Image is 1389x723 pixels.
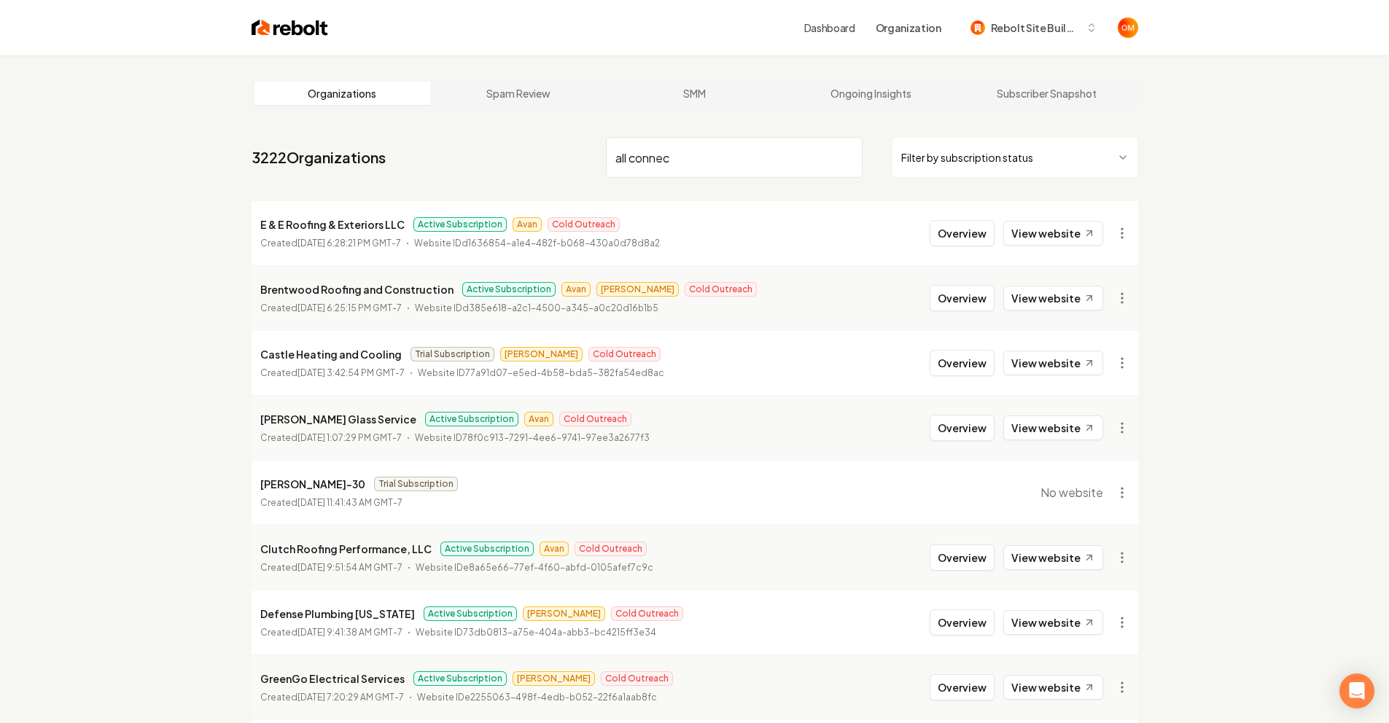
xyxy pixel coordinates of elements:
[930,544,995,571] button: Overview
[297,692,404,703] time: [DATE] 7:20:29 AM GMT-7
[297,238,401,249] time: [DATE] 6:28:21 PM GMT-7
[260,216,405,233] p: E & E Roofing & Exteriors LLC
[1003,415,1103,440] a: View website
[416,625,656,640] p: Website ID 73db0813-a75e-404a-abb3-bc4215ff3e34
[260,366,405,380] p: Created
[1003,286,1103,310] a: View website
[513,217,542,232] span: Avan
[260,281,454,298] p: Brentwood Roofing and Construction
[297,497,402,508] time: [DATE] 11:41:43 AM GMT-7
[596,282,679,297] span: [PERSON_NAME]
[540,542,569,556] span: Avan
[374,477,458,491] span: Trial Subscription
[559,412,631,426] span: Cold Outreach
[418,366,664,380] p: Website ID 77a91d07-e5ed-4b58-bda5-382fa54ed8ac
[260,690,404,705] p: Created
[424,606,517,621] span: Active Subscription
[1003,351,1103,375] a: View website
[297,432,402,443] time: [DATE] 1:07:29 PM GMT-7
[297,302,402,313] time: [DATE] 6:25:15 PM GMT-7
[561,282,591,297] span: Avan
[611,606,683,621] span: Cold Outreach
[254,82,431,105] a: Organizations
[430,82,607,105] a: Spam Review
[260,345,402,363] p: Castle Heating and Cooling
[260,560,402,575] p: Created
[930,609,995,636] button: Overview
[260,236,401,251] p: Created
[991,20,1080,36] span: Rebolt Site Builder
[260,496,402,510] p: Created
[606,137,863,178] input: Search by name or ID
[415,301,658,316] p: Website ID d385e618-a2c1-4500-a345-a0c20d16b1b5
[260,431,402,445] p: Created
[588,347,661,361] span: Cold Outreach
[1339,673,1374,708] div: Open Intercom Messenger
[260,301,402,316] p: Created
[970,20,985,35] img: Rebolt Site Builder
[685,282,757,297] span: Cold Outreach
[930,220,995,246] button: Overview
[1003,675,1103,700] a: View website
[1003,545,1103,570] a: View website
[297,367,405,378] time: [DATE] 3:42:54 PM GMT-7
[260,540,432,558] p: Clutch Roofing Performance, LLC
[500,347,583,361] span: [PERSON_NAME]
[930,285,995,311] button: Overview
[416,560,653,575] p: Website ID e8a65e66-77ef-4f60-abfd-0105afef7c9c
[930,415,995,441] button: Overview
[867,15,950,41] button: Organization
[804,20,855,35] a: Dashboard
[462,282,556,297] span: Active Subscription
[297,562,402,573] time: [DATE] 9:51:54 AM GMT-7
[782,82,959,105] a: Ongoing Insights
[523,606,605,621] span: [PERSON_NAME]
[601,671,673,686] span: Cold Outreach
[1003,221,1103,246] a: View website
[413,217,507,232] span: Active Subscription
[513,671,595,686] span: [PERSON_NAME]
[548,217,620,232] span: Cold Outreach
[417,690,657,705] p: Website ID e2255063-498f-4edb-b052-22f6a1aab8fc
[524,412,553,426] span: Avan
[260,410,416,428] p: [PERSON_NAME] Glass Service
[260,475,365,493] p: [PERSON_NAME]-30
[252,147,386,168] a: 3222Organizations
[959,82,1135,105] a: Subscriber Snapshot
[411,347,494,361] span: Trial Subscription
[1040,484,1103,501] span: No website
[297,627,402,638] time: [DATE] 9:41:38 AM GMT-7
[260,625,402,640] p: Created
[575,542,647,556] span: Cold Outreach
[607,82,783,105] a: SMM
[930,674,995,700] button: Overview
[413,671,507,686] span: Active Subscription
[415,431,650,445] p: Website ID 78f0c913-7291-4ee6-9741-97ee3a2677f3
[425,412,518,426] span: Active Subscription
[252,17,328,38] img: Rebolt Logo
[1003,610,1103,635] a: View website
[260,670,405,687] p: GreenGo Electrical Services
[1118,17,1138,38] button: Open user button
[414,236,660,251] p: Website ID d1636854-a1e4-482f-b068-430a0d78d8a2
[1118,17,1138,38] img: Omar Molai
[930,350,995,376] button: Overview
[440,542,534,556] span: Active Subscription
[260,605,415,622] p: Defense Plumbing [US_STATE]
